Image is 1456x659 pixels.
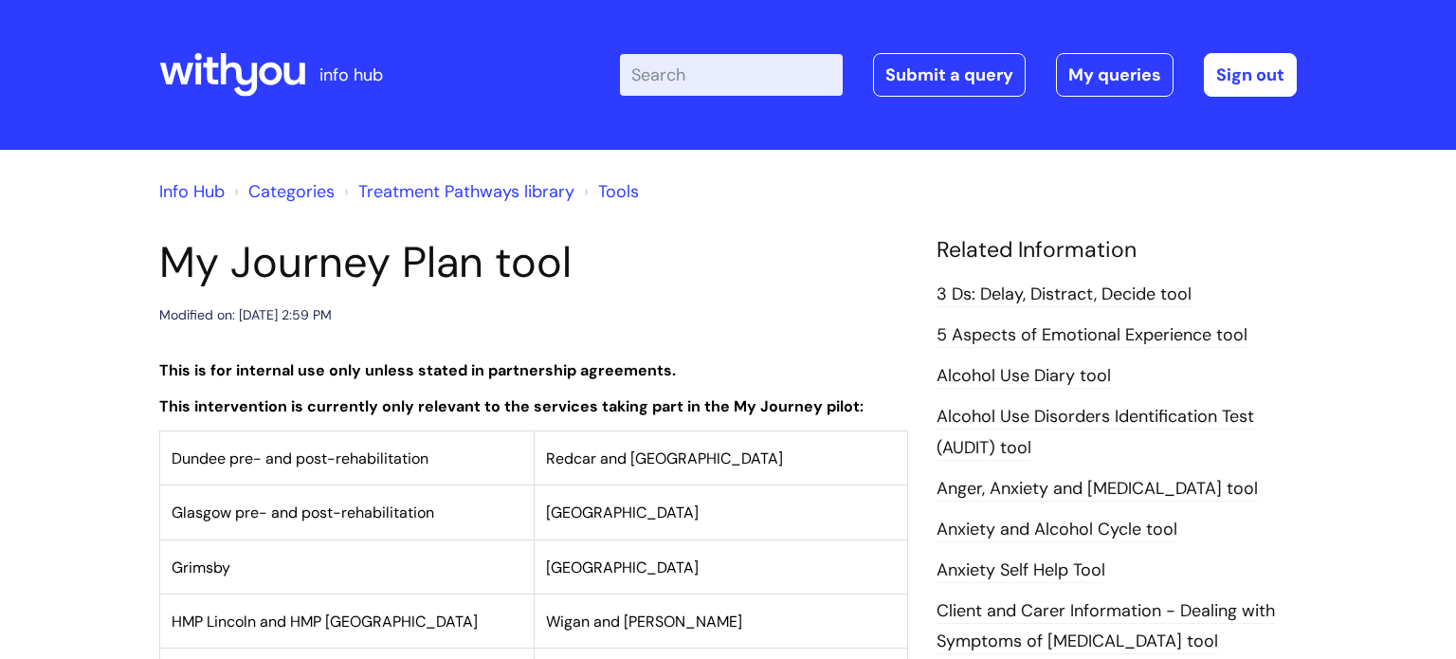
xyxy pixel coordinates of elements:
span: Dundee pre- and post-rehabilitation [172,448,428,468]
li: Tools [579,176,639,207]
a: Anger, Anxiety and [MEDICAL_DATA] tool [937,477,1258,502]
li: Treatment Pathways library [339,176,574,207]
a: 3 Ds: Delay, Distract, Decide tool [937,283,1192,307]
h4: Related Information [937,237,1297,264]
span: HMP Lincoln and HMP [GEOGRAPHIC_DATA] [172,612,478,632]
span: Wigan and [PERSON_NAME] [546,612,742,632]
div: Modified on: [DATE] 2:59 PM [159,303,332,327]
div: | - [620,53,1297,97]
a: My queries [1056,53,1174,97]
input: Search [620,54,843,96]
a: Categories [248,180,335,203]
a: Client and Carer Information - Dealing with Symptoms of [MEDICAL_DATA] tool [937,599,1275,654]
a: Tools [598,180,639,203]
a: 5 Aspects of Emotional Experience tool [937,323,1247,348]
a: Submit a query [873,53,1026,97]
span: Grimsby [172,558,230,577]
strong: This is for internal use only unless stated in partnership agreements. [159,360,676,380]
a: Alcohol Use Diary tool [937,364,1111,389]
span: Redcar and [GEOGRAPHIC_DATA] [546,448,783,468]
strong: This intervention is currently only relevant to the services taking part in the My Journey pilot: [159,396,864,416]
span: [GEOGRAPHIC_DATA] [546,558,699,577]
span: [GEOGRAPHIC_DATA] [546,503,699,522]
p: info hub [319,60,383,90]
a: Anxiety Self Help Tool [937,558,1105,583]
li: Solution home [229,176,335,207]
span: Glasgow pre- and post-rehabilitation [172,503,434,522]
a: Anxiety and Alcohol Cycle tool [937,518,1177,542]
a: Treatment Pathways library [358,180,574,203]
a: Alcohol Use Disorders Identification Test (AUDIT) tool [937,405,1254,460]
a: Info Hub [159,180,225,203]
h1: My Journey Plan tool [159,237,908,288]
a: Sign out [1204,53,1297,97]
